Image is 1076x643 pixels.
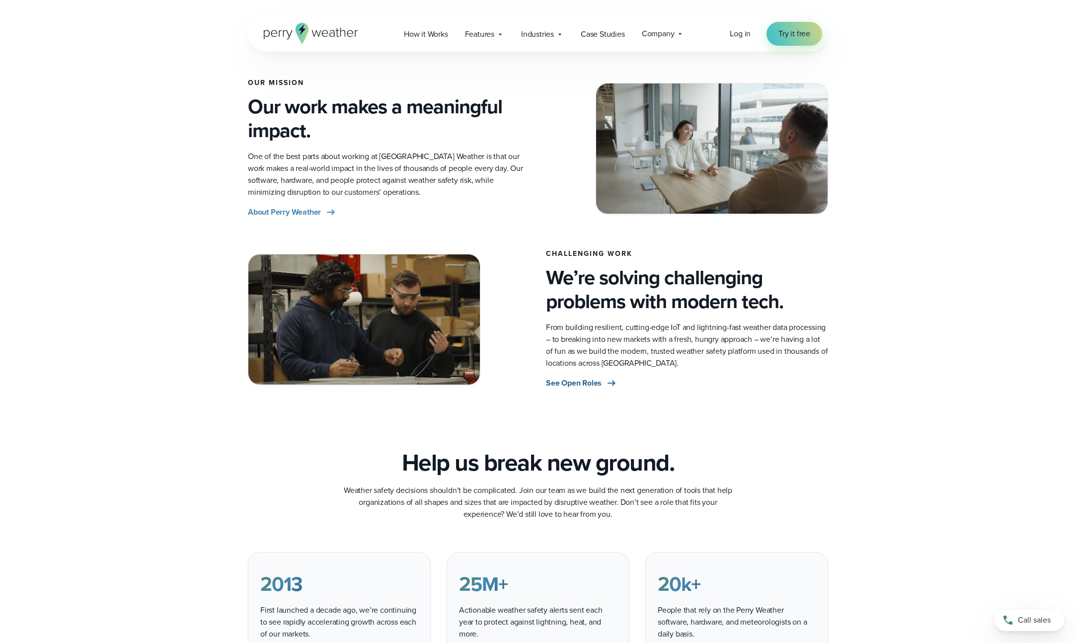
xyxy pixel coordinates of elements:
span: Case Studies [581,28,625,40]
h4: We’re solving challenging problems with modern tech. [546,266,828,314]
p: People that rely on the Perry Weather software, hardware, and meteorologists on a daily basis. [658,604,816,640]
span: Industries [521,28,554,40]
a: Log in [730,28,751,40]
p: First launched a decade ago, we’re continuing to see rapidly accelerating growth across each of o... [260,604,418,640]
span: Call sales [1018,614,1051,626]
span: Company [642,28,675,40]
span: About Perry Weather [248,206,321,218]
a: Case Studies [572,24,633,44]
h4: Our work makes a meaningful impact. [248,95,530,143]
h3: Challenging Work [546,250,828,258]
a: Call sales [995,609,1064,631]
p: Weather safety decisions shouldn’t be complicated. Join our team as we build the next generation ... [339,484,737,520]
span: Log in [730,28,751,39]
p: From building resilient, cutting-edge IoT and lightning-fast weather data processing – to breakin... [546,321,828,369]
span: Features [465,28,494,40]
a: How it Works [395,24,457,44]
a: See Open Roles [546,377,617,389]
h3: Our Mission [248,79,530,87]
span: Try it free [778,28,810,40]
strong: 2013 [260,569,302,599]
span: See Open Roles [546,377,602,389]
a: About Perry Weather [248,206,337,218]
strong: 25M+ [459,569,508,599]
strong: 20k+ [658,569,700,599]
span: How it Works [404,28,448,40]
p: One of the best parts about working at [GEOGRAPHIC_DATA] Weather is that our work makes a real-wo... [248,151,530,198]
a: Try it free [767,22,822,46]
p: Actionable weather safety alerts sent each year to protect against lightning, heat, and more. [459,604,617,640]
h2: Help us break new ground. [402,449,675,477]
